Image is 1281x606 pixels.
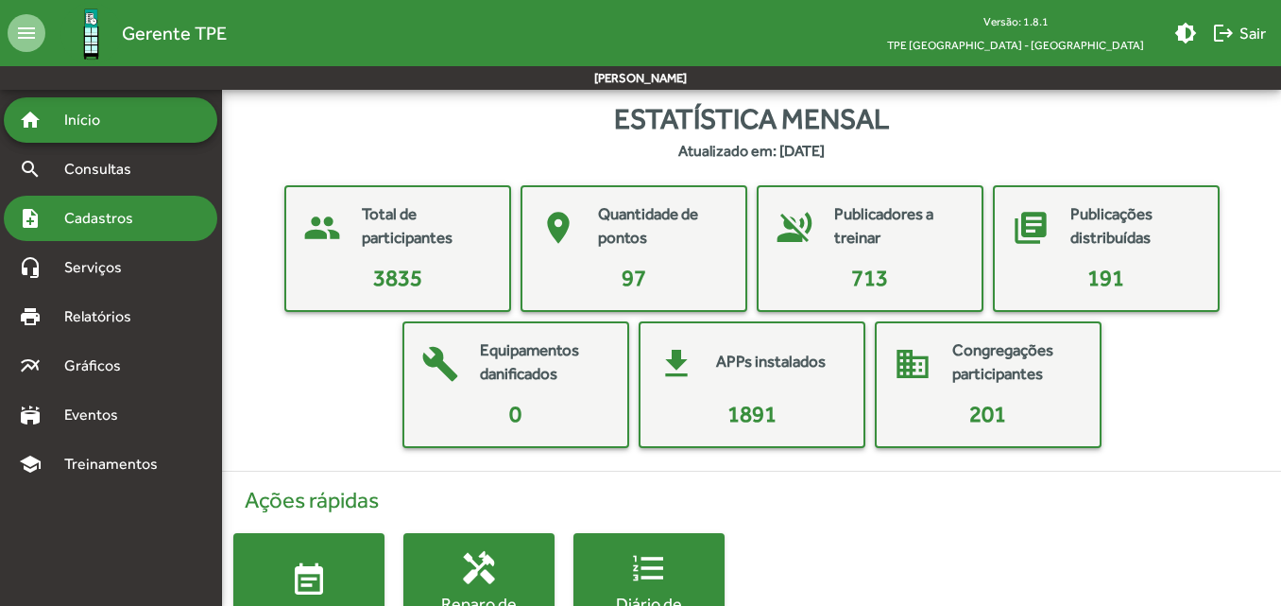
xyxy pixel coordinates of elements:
img: Logo [60,3,122,64]
mat-icon: school [19,453,42,476]
mat-icon: search [19,158,42,181]
span: 201 [969,401,1006,426]
span: 191 [1087,265,1124,290]
button: Sair [1204,16,1273,50]
span: Estatística mensal [614,97,889,140]
mat-card-title: Publicadores a treinar [834,202,963,251]
mat-card-title: Total de participantes [362,202,490,251]
span: 0 [509,401,521,426]
mat-card-title: APPs instalados [716,350,826,374]
mat-icon: note_add [19,207,42,230]
span: Treinamentos [53,453,180,476]
span: Eventos [53,404,144,426]
mat-icon: format_list_numbered [630,549,668,587]
a: Gerente TPE [45,3,227,64]
mat-card-title: Equipamentos danificados [480,338,608,387]
mat-icon: handyman [460,549,498,587]
mat-icon: home [19,109,42,131]
div: Versão: 1.8.1 [872,9,1159,33]
mat-card-title: Quantidade de pontos [598,202,726,251]
mat-icon: stadium [19,404,42,426]
span: 1891 [727,401,777,426]
mat-card-title: Congregações participantes [952,338,1081,387]
mat-icon: event_note [290,562,328,599]
mat-icon: place [530,199,587,256]
mat-icon: people [294,199,350,256]
mat-card-title: Publicações distribuídas [1070,202,1199,251]
strong: Atualizado em: [DATE] [678,140,825,163]
span: Sair [1212,16,1266,50]
span: Gráficos [53,355,146,377]
span: 3835 [373,265,422,290]
h4: Ações rápidas [233,487,1270,514]
mat-icon: get_app [648,336,705,392]
span: Início [53,109,128,131]
mat-icon: voice_over_off [766,199,823,256]
span: 97 [622,265,646,290]
span: 713 [851,265,888,290]
mat-icon: brightness_medium [1174,22,1197,44]
mat-icon: headset_mic [19,256,42,279]
span: Consultas [53,158,156,181]
span: Relatórios [53,305,156,328]
mat-icon: logout [1212,22,1235,44]
span: Serviços [53,256,147,279]
mat-icon: library_books [1002,199,1059,256]
mat-icon: multiline_chart [19,355,42,377]
mat-icon: build [412,336,469,392]
span: TPE [GEOGRAPHIC_DATA] - [GEOGRAPHIC_DATA] [872,33,1159,57]
span: Gerente TPE [122,18,227,48]
mat-icon: domain [884,336,941,392]
mat-icon: print [19,305,42,328]
mat-icon: menu [8,14,45,52]
span: Cadastros [53,207,158,230]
